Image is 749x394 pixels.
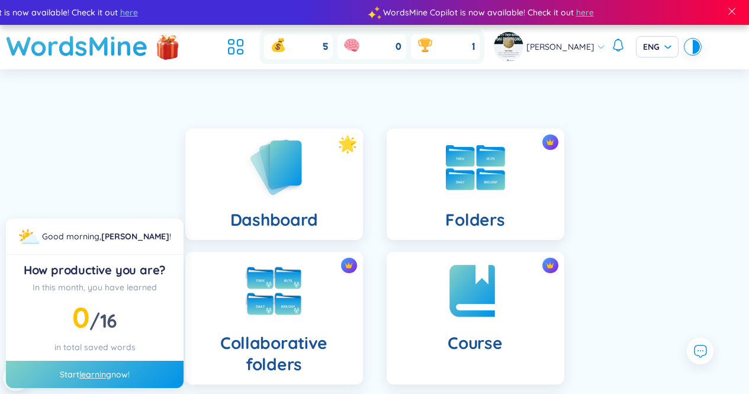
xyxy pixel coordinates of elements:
[494,32,526,62] a: avatar
[79,369,111,380] a: learning
[173,129,375,240] a: Dashboard
[100,309,117,332] span: 16
[6,361,184,388] div: Start now!
[195,332,353,375] h4: Collaborative folders
[6,25,148,67] a: WordsMine
[230,209,317,230] h4: Dashboard
[472,40,475,53] span: 1
[526,40,594,53] span: [PERSON_NAME]
[101,231,169,242] a: [PERSON_NAME]
[42,231,101,242] span: Good morning ,
[173,252,375,385] a: crown iconCollaborative folders
[494,32,523,62] img: avatar
[15,281,174,294] div: In this month, you have learned
[375,252,576,385] a: crown iconCourse
[546,261,554,270] img: crown icon
[546,138,554,146] img: crown icon
[156,29,179,65] img: flashSalesIcon.a7f4f837.png
[396,40,401,53] span: 0
[345,261,353,270] img: crown icon
[573,6,591,19] span: here
[643,41,671,53] span: ENG
[375,129,576,240] a: crown iconFolders
[323,40,328,53] span: 5
[72,299,89,335] span: 0
[89,309,117,332] span: /
[117,6,135,19] span: here
[445,209,504,230] h4: Folders
[15,341,174,354] div: in total saved words
[15,262,174,278] div: How productive you are?
[42,230,171,243] div: !
[448,332,502,354] h4: Course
